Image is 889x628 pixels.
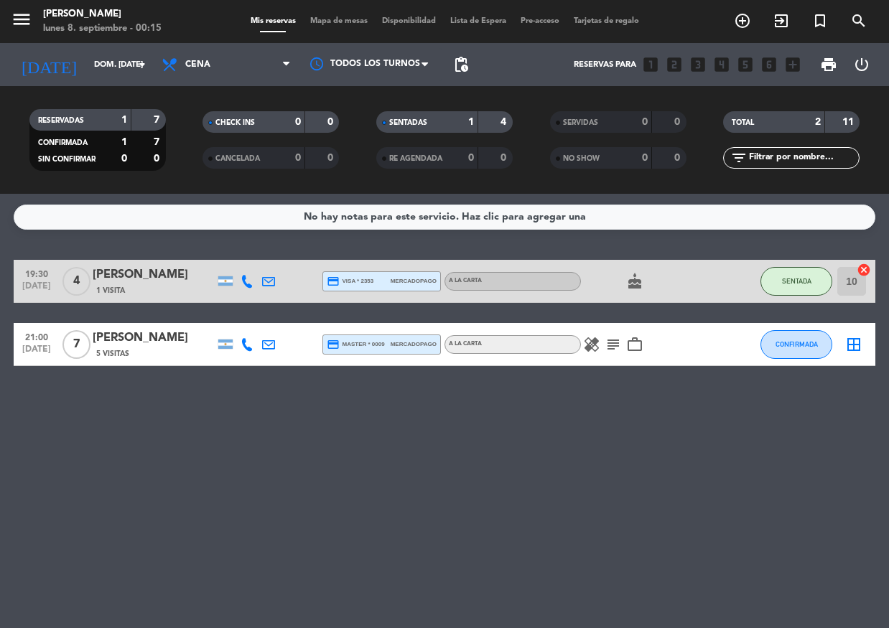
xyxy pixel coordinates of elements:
span: mercadopago [391,339,437,349]
i: work_outline [626,336,643,353]
span: Disponibilidad [375,17,443,25]
i: add_circle_outline [734,12,751,29]
i: border_all [845,336,862,353]
span: Reservas para [574,60,636,70]
strong: 0 [295,117,301,127]
span: [DATE] [19,345,55,361]
strong: 0 [154,154,162,164]
strong: 0 [642,153,648,163]
span: mercadopago [391,276,437,286]
span: A LA CARTA [449,341,482,347]
strong: 7 [154,137,162,147]
i: healing [583,336,600,353]
i: arrow_drop_down [134,56,151,73]
span: SERVIDAS [563,119,598,126]
strong: 0 [295,153,301,163]
div: LOG OUT [845,43,878,86]
i: looks_5 [736,55,755,74]
span: 21:00 [19,328,55,345]
i: cake [626,273,643,290]
span: SENTADAS [389,119,427,126]
button: menu [11,9,32,35]
span: Mis reservas [243,17,303,25]
span: CHECK INS [215,119,255,126]
span: RE AGENDADA [389,155,442,162]
span: CANCELADA [215,155,260,162]
i: [DATE] [11,49,87,80]
div: [PERSON_NAME] [93,266,215,284]
strong: 0 [642,117,648,127]
span: master * 0009 [327,338,385,351]
div: No hay notas para este servicio. Haz clic para agregar una [304,209,586,225]
i: turned_in_not [811,12,829,29]
i: credit_card [327,275,340,288]
strong: 7 [154,115,162,125]
div: [PERSON_NAME] [43,7,162,22]
i: subject [605,336,622,353]
strong: 0 [674,153,683,163]
span: print [820,56,837,73]
span: 4 [62,267,90,296]
span: CONFIRMADA [776,340,818,348]
span: Lista de Espera [443,17,513,25]
span: 5 Visitas [96,348,129,360]
span: SIN CONFIRMAR [38,156,96,163]
i: looks_two [665,55,684,74]
div: [PERSON_NAME] [93,329,215,347]
span: Tarjetas de regalo [567,17,646,25]
i: looks_one [641,55,660,74]
strong: 2 [815,117,821,127]
span: SENTADA [782,277,811,285]
strong: 1 [468,117,474,127]
i: add_box [783,55,802,74]
strong: 0 [327,153,336,163]
i: cancel [857,263,871,277]
strong: 1 [121,137,127,147]
span: Cena [185,60,210,70]
i: credit_card [327,338,340,351]
i: looks_3 [689,55,707,74]
strong: 0 [501,153,509,163]
strong: 1 [121,115,127,125]
i: search [850,12,867,29]
strong: 0 [674,117,683,127]
span: pending_actions [452,56,470,73]
span: CONFIRMADA [38,139,88,146]
strong: 11 [842,117,857,127]
span: RESERVADAS [38,117,84,124]
button: CONFIRMADA [760,330,832,359]
strong: 0 [121,154,127,164]
span: 7 [62,330,90,359]
strong: 0 [327,117,336,127]
span: NO SHOW [563,155,600,162]
i: exit_to_app [773,12,790,29]
strong: 0 [468,153,474,163]
span: 1 Visita [96,285,125,296]
i: looks_4 [712,55,731,74]
span: Pre-acceso [513,17,567,25]
span: Mapa de mesas [303,17,375,25]
strong: 4 [501,117,509,127]
button: SENTADA [760,267,832,296]
i: menu [11,9,32,30]
span: [DATE] [19,281,55,298]
span: TOTAL [732,119,754,126]
div: lunes 8. septiembre - 00:15 [43,22,162,36]
i: filter_list [730,149,748,167]
input: Filtrar por nombre... [748,150,859,166]
span: 19:30 [19,265,55,281]
span: A LA CARTA [449,278,482,283]
i: power_settings_new [853,56,870,73]
i: looks_6 [760,55,778,74]
span: visa * 2353 [327,275,373,288]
